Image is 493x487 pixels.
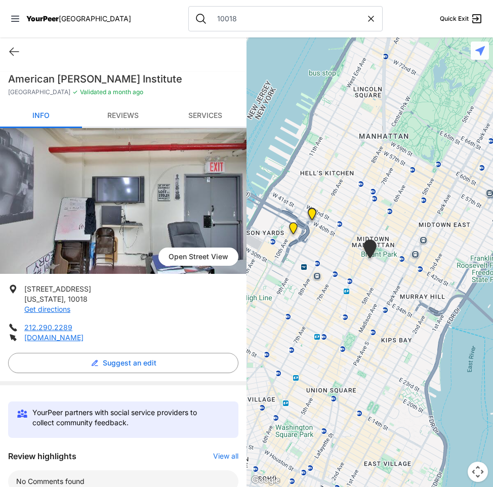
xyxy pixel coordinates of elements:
[213,451,238,461] button: View all
[64,295,66,303] span: ,
[80,88,106,96] span: Validated
[24,305,70,313] a: Get directions
[82,104,164,128] a: Reviews
[165,104,247,128] a: Services
[249,474,282,487] img: Google
[24,285,91,293] span: [STREET_ADDRESS]
[306,208,318,224] div: Metro Baptist Church
[8,72,238,86] h1: American [PERSON_NAME] Institute
[306,208,318,224] div: Metro Baptist Church
[24,333,84,342] a: [DOMAIN_NAME]
[103,358,156,368] span: Suggest an edit
[249,474,282,487] a: Open this area in Google Maps (opens a new window)
[26,14,59,23] span: YourPeer
[32,408,218,428] p: YourPeer partners with social service providers to collect community feedback.
[468,462,488,482] button: Map camera controls
[8,88,70,96] span: [GEOGRAPHIC_DATA]
[440,13,483,25] a: Quick Exit
[440,15,469,23] span: Quick Exit
[26,16,131,22] a: YourPeer[GEOGRAPHIC_DATA]
[72,88,78,96] span: ✓
[8,353,238,373] button: Suggest an edit
[211,14,366,24] input: Search
[24,323,72,332] a: 212.290.2289
[8,450,76,462] h3: Review highlights
[59,14,131,23] span: [GEOGRAPHIC_DATA]
[24,295,64,303] span: [US_STATE]
[287,222,300,238] div: Sylvia's Place
[68,295,88,303] span: 10018
[158,248,238,266] span: Open Street View
[106,88,143,96] span: a month ago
